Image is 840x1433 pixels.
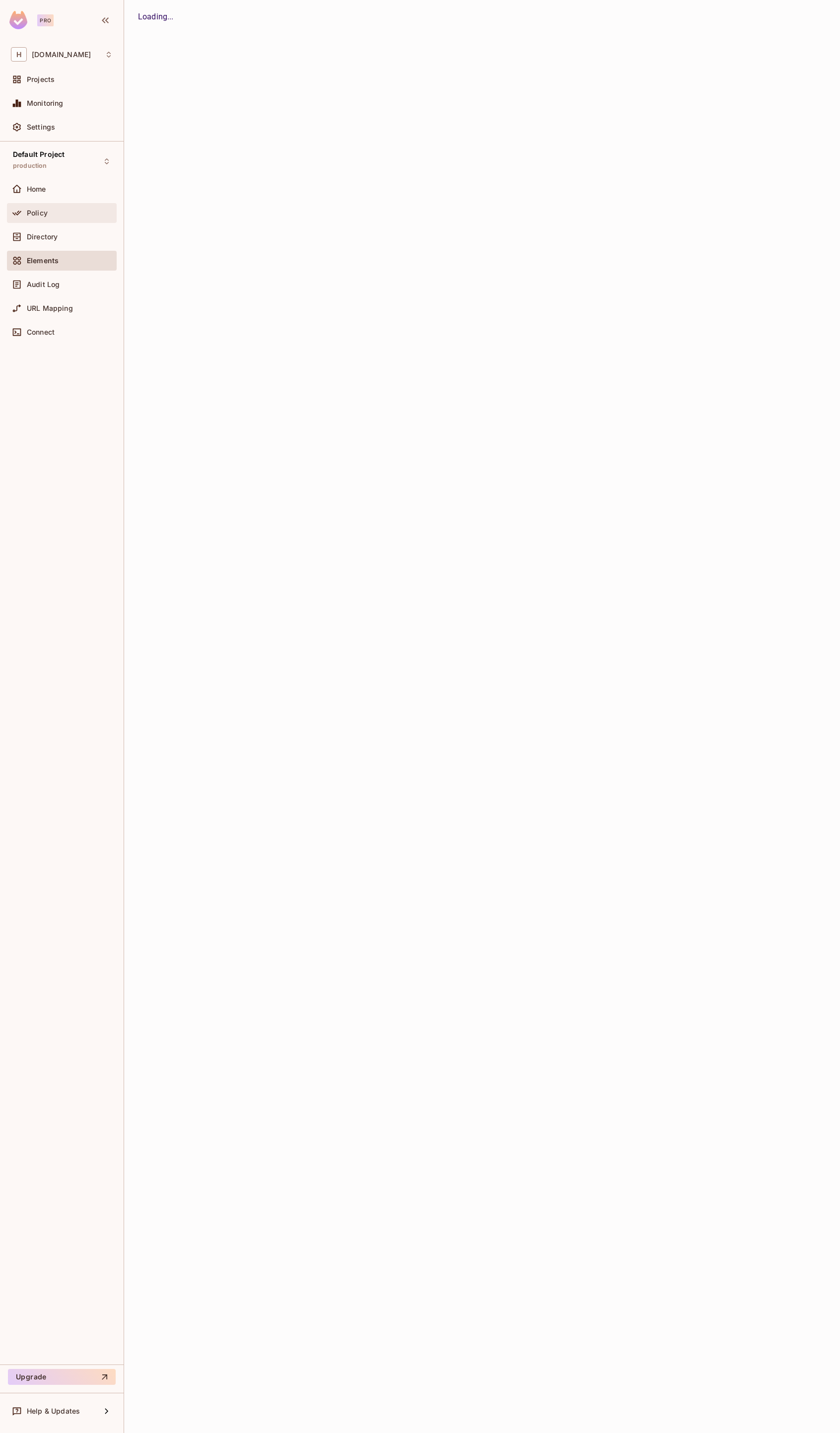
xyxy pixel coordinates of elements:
span: Home [27,185,46,193]
span: Monitoring [27,99,64,107]
span: Connect [27,328,55,336]
div: Loading... [138,11,826,23]
span: H [11,47,27,62]
span: Audit Log [27,281,60,288]
span: URL Mapping [27,304,73,312]
span: Elements [27,257,59,265]
span: Default Project [13,150,65,158]
span: Settings [27,123,55,131]
span: production [13,162,47,170]
span: Projects [27,75,55,83]
div: Pro [37,14,54,26]
span: Help & Updates [27,1407,80,1415]
span: Workspace: honeycombinsurance.com [32,51,91,59]
img: SReyMgAAAABJRU5ErkJggg== [9,11,27,29]
button: Upgrade [8,1369,116,1385]
span: Directory [27,233,58,241]
span: Policy [27,209,48,217]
